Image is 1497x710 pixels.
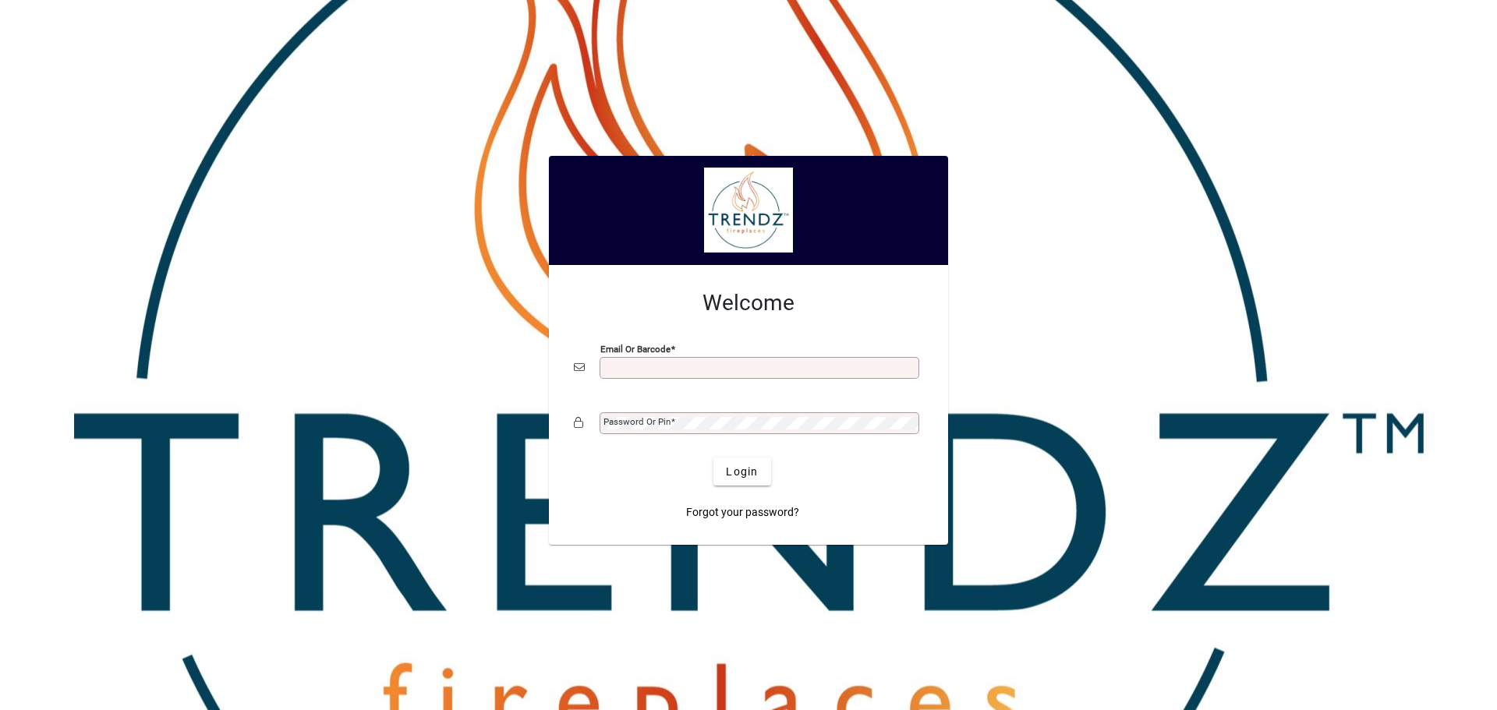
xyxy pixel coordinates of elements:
span: Login [726,464,758,480]
mat-label: Password or Pin [603,416,671,427]
h2: Welcome [574,290,923,316]
span: Forgot your password? [686,504,799,521]
button: Login [713,457,770,486]
mat-label: Email or Barcode [600,344,671,355]
a: Forgot your password? [680,498,805,526]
